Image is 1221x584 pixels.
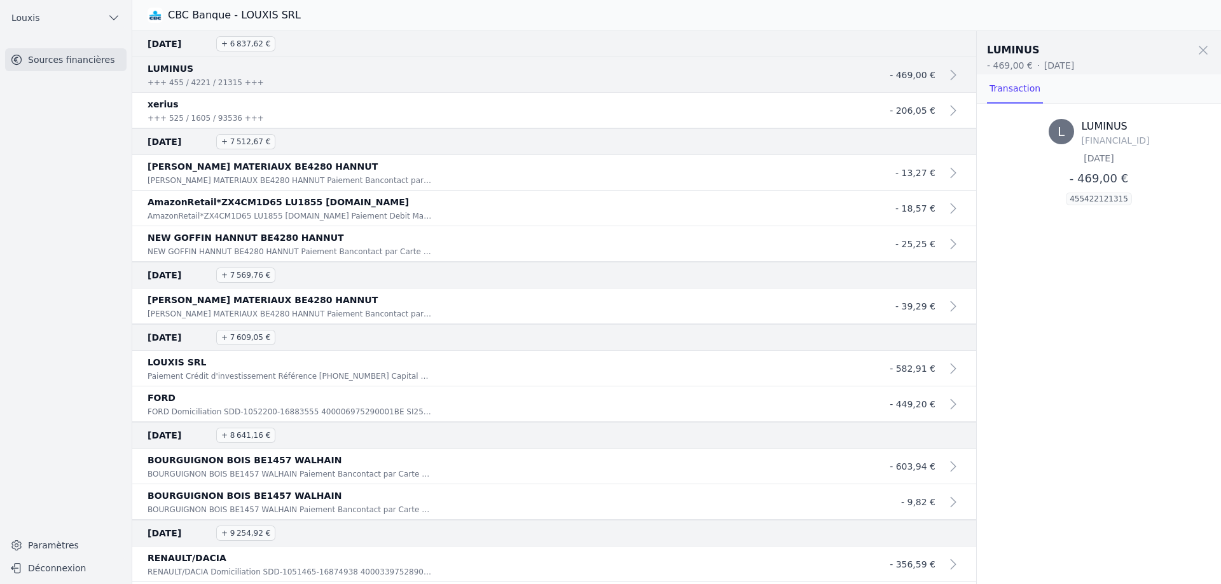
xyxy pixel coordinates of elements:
[148,174,432,187] p: [PERSON_NAME] MATERIAUX BE4280 HANNUT Paiement Bancontact par Carte de débit CBC [DATE] 08.46 heu...
[890,105,935,116] span: - 206,05 €
[1058,123,1065,140] span: L
[132,484,976,520] a: BOURGUIGNON BOIS BE1457 WALHAIN BOURGUIGNON BOIS BE1457 WALHAIN Paiement Bancontact par Carte de ...
[132,547,976,582] a: RENAULT/DACIA RENAULT/DACIA Domiciliation SDD-1051465-16874938 400033975289001BE SI25/271253 - 35...
[148,428,209,443] span: [DATE]
[216,428,275,443] span: + 8 641,16 €
[132,155,976,191] a: [PERSON_NAME] MATERIAUX BE4280 HANNUT [PERSON_NAME] MATERIAUX BE4280 HANNUT Paiement Bancontact p...
[132,386,976,422] a: FORD FORD Domiciliation SDD-1052200-16883555 400006975290001BE SI25/274839 - 449,20 €
[987,59,1211,72] p: - 469,00 € [DATE]
[148,230,859,245] p: NEW GOFFIN HANNUT BE4280 HANNUT
[148,97,859,112] p: xerius
[148,526,209,541] span: [DATE]
[148,8,163,23] img: CBC Banque - LOUXIS SRL
[1066,193,1132,205] p: 455422121315
[216,526,275,541] span: + 9 254,92 €
[5,8,127,28] button: Louxis
[5,558,127,578] button: Déconnexion
[148,488,859,503] p: BOURGUIGNON BOIS BE1457 WALHAIN
[148,503,432,516] p: BOURGUIGNON BOIS BE1457 WALHAIN Paiement Bancontact par Carte de débit CBC [DATE] 13.55 heures 51...
[895,301,935,311] span: - 39,29 €
[148,405,432,418] p: FORD Domiciliation SDD-1052200-16883555 400006975290001BE SI25/274839
[895,239,935,249] span: - 25,25 €
[168,8,301,23] h3: CBC Banque - LOUXIS SRL
[148,112,432,125] p: +++ 525 / 1605 / 93536 +++
[148,61,859,76] p: LUMINUS
[148,330,209,345] span: [DATE]
[1070,172,1128,185] span: - 469,00 €
[987,43,1039,58] h2: LUMINUS
[148,210,432,222] p: AmazonRetail*ZX4CM1D65 LU1855 [DOMAIN_NAME] Paiement Debit Mastercard par Carte de débit CBC [DAT...
[216,268,275,283] span: + 7 569,76 €
[5,48,127,71] a: Sources financières
[890,461,935,472] span: - 603,94 €
[132,93,976,128] a: xerius +++ 525 / 1605 / 93536 +++ - 206,05 €
[132,449,976,484] a: BOURGUIGNON BOIS BE1457 WALHAIN BOURGUIGNON BOIS BE1457 WALHAIN Paiement Bancontact par Carte de ...
[895,168,935,178] span: - 13,27 €
[890,363,935,374] span: - 582,91 €
[148,76,432,89] p: +++ 455 / 4221 / 21315 +++
[148,566,432,578] p: RENAULT/DACIA Domiciliation SDD-1051465-16874938 400033975289001BE SI25/271253
[216,36,275,51] span: + 6 837,62 €
[987,74,1043,104] a: Transaction
[890,399,935,409] span: - 449,20 €
[132,57,976,93] a: LUMINUS +++ 455 / 4221 / 21315 +++ - 469,00 €
[216,134,275,149] span: + 7 512,67 €
[895,203,935,214] span: - 18,57 €
[148,390,859,405] p: FORD
[148,355,859,370] p: LOUXIS SRL
[1082,134,1150,147] p: [FINANCIAL_ID]
[148,36,209,51] span: [DATE]
[148,468,432,480] p: BOURGUIGNON BOIS BE1457 WALHAIN Paiement Bancontact par Carte de débit CBC [DATE] 13.34 heures 51...
[148,245,432,258] p: NEW GOFFIN HANNUT BE4280 HANNUT Paiement Bancontact par Carte de débit CBC [DATE] 13.23 heures 51...
[132,191,976,226] a: AmazonRetail*ZX4CM1D65 LU1855 [DOMAIN_NAME] AmazonRetail*ZX4CM1D65 LU1855 [DOMAIN_NAME] Paiement ...
[148,159,859,174] p: [PERSON_NAME] MATERIAUX BE4280 HANNUT
[148,268,209,283] span: [DATE]
[5,535,127,555] a: Paramètres
[148,452,859,468] p: BOURGUIGNON BOIS BE1457 WALHAIN
[1082,119,1150,134] h3: LUMINUS
[132,289,976,324] a: [PERSON_NAME] MATERIAUX BE4280 HANNUT [PERSON_NAME] MATERIAUX BE4280 HANNUT Paiement Bancontact p...
[890,559,935,569] span: - 356,59 €
[890,70,935,80] span: - 469,00 €
[1084,152,1114,165] div: [DATE]
[148,550,859,566] p: RENAULT/DACIA
[148,308,432,320] p: [PERSON_NAME] MATERIAUX BE4280 HANNUT Paiement Bancontact par Carte de débit CBC [DATE] 09.46 heu...
[11,11,39,24] span: Louxis
[148,194,859,210] p: AmazonRetail*ZX4CM1D65 LU1855 [DOMAIN_NAME]
[132,226,976,262] a: NEW GOFFIN HANNUT BE4280 HANNUT NEW GOFFIN HANNUT BE4280 HANNUT Paiement Bancontact par Carte de ...
[148,370,432,383] p: Paiement Crédit d'investissement Référence [PHONE_NUMBER] Capital 533,83 Intérêts 49,08
[216,330,275,345] span: + 7 609,05 €
[148,134,209,149] span: [DATE]
[148,292,859,308] p: [PERSON_NAME] MATERIAUX BE4280 HANNUT
[132,351,976,386] a: LOUXIS SRL Paiement Crédit d'investissement Référence [PHONE_NUMBER] Capital 533,83 Intérêts 49,0...
[901,497,935,507] span: - 9,82 €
